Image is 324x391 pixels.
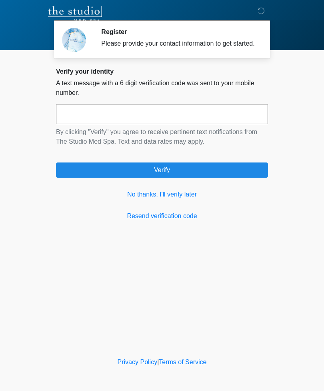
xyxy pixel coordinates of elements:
[56,190,268,199] a: No thanks, I'll verify later
[62,28,86,52] img: Agent Avatar
[118,359,158,365] a: Privacy Policy
[159,359,206,365] a: Terms of Service
[157,359,159,365] a: |
[48,6,102,22] img: The Studio Med Spa Logo
[56,127,268,146] p: By clicking "Verify" you agree to receive pertinent text notifications from The Studio Med Spa. T...
[101,28,256,36] h2: Register
[56,78,268,98] p: A text message with a 6 digit verification code was sent to your mobile number.
[56,68,268,75] h2: Verify your identity
[101,39,256,48] div: Please provide your contact information to get started.
[56,211,268,221] a: Resend verification code
[56,162,268,178] button: Verify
